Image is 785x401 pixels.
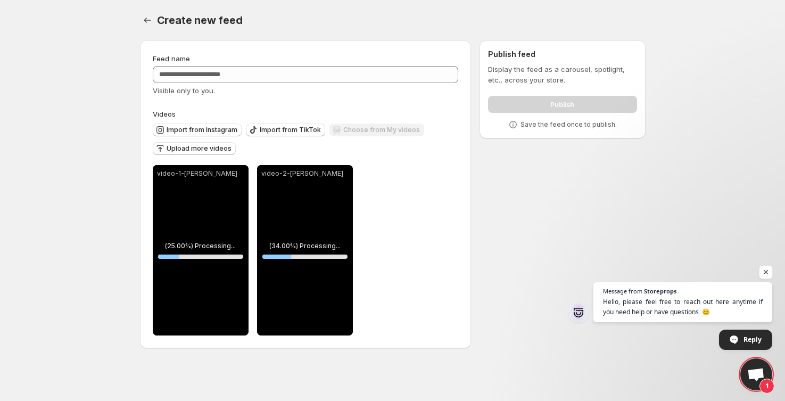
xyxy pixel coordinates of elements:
[153,165,249,335] div: video-1-[PERSON_NAME](25.00%) Processing...25%
[740,358,772,390] a: Open chat
[260,126,321,134] span: Import from TikTok
[488,49,637,60] h2: Publish feed
[246,124,325,136] button: Import from TikTok
[153,142,236,155] button: Upload more videos
[520,120,617,129] p: Save the feed once to publish.
[167,126,237,134] span: Import from Instagram
[153,124,242,136] button: Import from Instagram
[153,86,215,95] span: Visible only to you.
[261,169,349,178] p: video-2-[PERSON_NAME]
[140,13,155,28] button: Settings
[603,297,763,317] span: Hello, please feel free to reach out here anytime if you need help or have questions. 😊
[644,288,676,294] span: Storeprops
[759,379,774,394] span: 1
[153,54,190,63] span: Feed name
[603,288,642,294] span: Message from
[157,14,243,27] span: Create new feed
[167,144,232,153] span: Upload more videos
[157,169,244,178] p: video-1-[PERSON_NAME]
[488,64,637,85] p: Display the feed as a carousel, spotlight, etc., across your store.
[153,110,176,118] span: Videos
[743,330,762,349] span: Reply
[257,165,353,335] div: video-2-[PERSON_NAME](34.00%) Processing...34%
